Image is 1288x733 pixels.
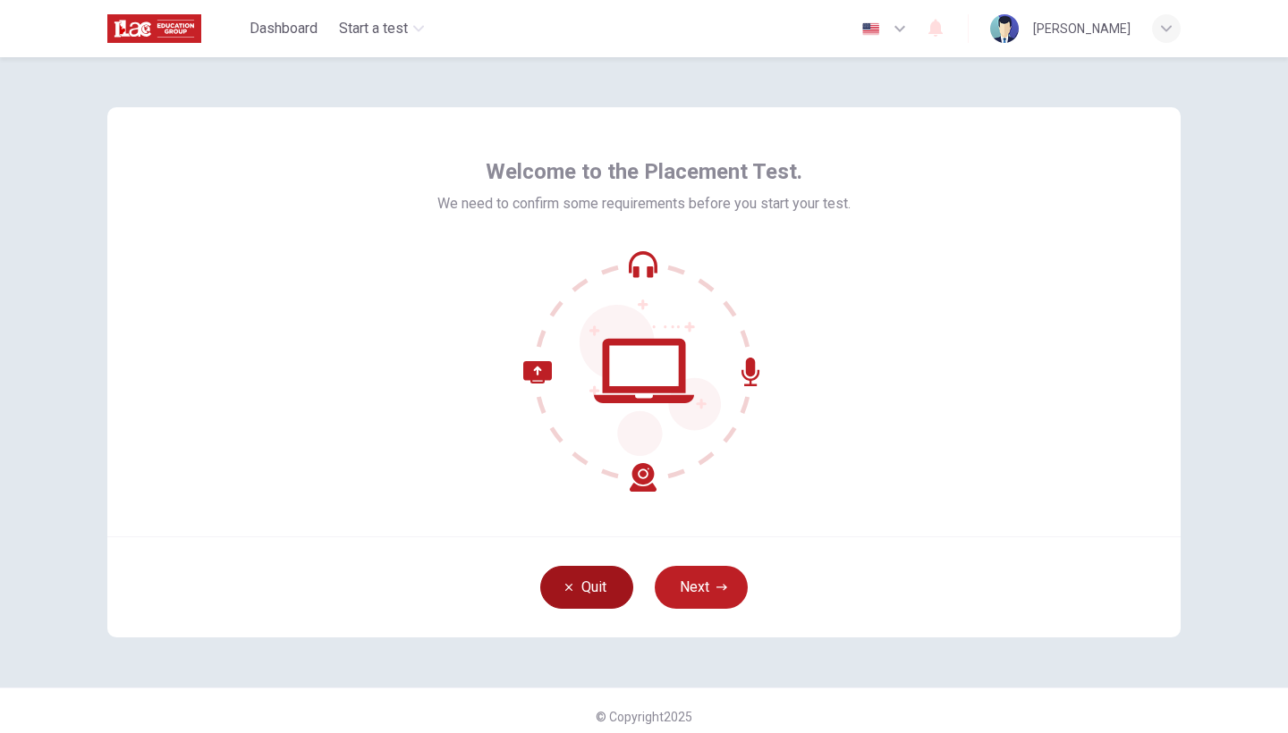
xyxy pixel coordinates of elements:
button: Next [655,566,748,609]
img: ILAC logo [107,11,201,46]
button: Dashboard [242,13,325,45]
img: en [860,22,882,36]
span: We need to confirm some requirements before you start your test. [437,193,851,215]
div: [PERSON_NAME] [1033,18,1131,39]
button: Quit [540,566,633,609]
a: ILAC logo [107,11,242,46]
button: Start a test [332,13,431,45]
span: Start a test [339,18,408,39]
span: Welcome to the Placement Test. [486,157,802,186]
img: Profile picture [990,14,1019,43]
span: © Copyright 2025 [596,710,692,724]
span: Dashboard [250,18,318,39]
